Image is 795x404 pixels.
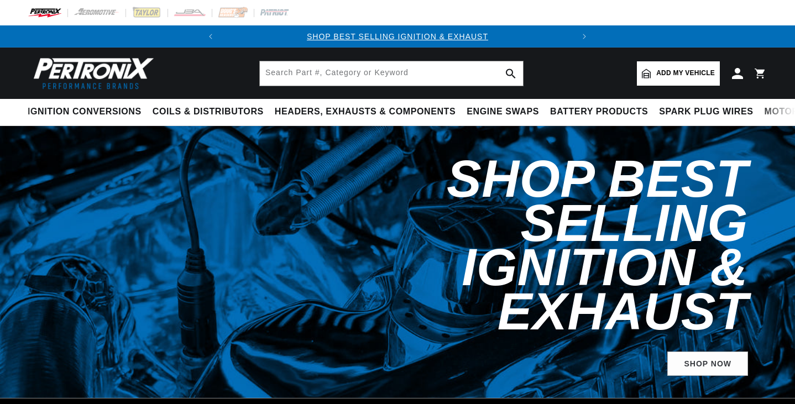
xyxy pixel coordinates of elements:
[653,99,759,125] summary: Spark Plug Wires
[275,106,456,118] span: Headers, Exhausts & Components
[153,106,264,118] span: Coils & Distributors
[667,351,748,376] a: SHOP NOW
[200,25,222,48] button: Translation missing: en.sections.announcements.previous_announcement
[659,106,753,118] span: Spark Plug Wires
[467,106,539,118] span: Engine Swaps
[656,68,715,78] span: Add my vehicle
[222,30,573,43] div: Announcement
[499,61,523,86] button: search button
[275,157,748,334] h2: Shop Best Selling Ignition & Exhaust
[147,99,269,125] summary: Coils & Distributors
[28,54,155,92] img: Pertronix
[28,106,142,118] span: Ignition Conversions
[637,61,720,86] a: Add my vehicle
[28,99,147,125] summary: Ignition Conversions
[545,99,653,125] summary: Battery Products
[222,30,573,43] div: 1 of 2
[260,61,523,86] input: Search Part #, Category or Keyword
[269,99,461,125] summary: Headers, Exhausts & Components
[573,25,595,48] button: Translation missing: en.sections.announcements.next_announcement
[461,99,545,125] summary: Engine Swaps
[550,106,648,118] span: Battery Products
[307,32,488,41] a: SHOP BEST SELLING IGNITION & EXHAUST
